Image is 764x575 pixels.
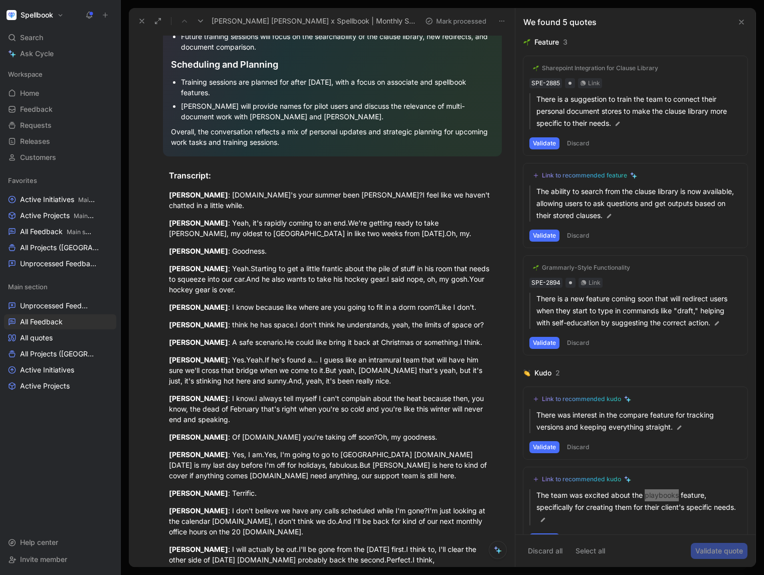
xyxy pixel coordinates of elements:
p: There is a new feature coming soon that will redirect users when they start to type in commands l... [536,293,741,329]
a: Ask Cycle [4,46,116,61]
button: Link to recommended kudo [529,473,635,485]
div: : I don't believe we have any calls scheduled while I'm gone?I'm just looking at the calendar [DO... [169,505,496,537]
a: Active Initiatives [4,362,116,377]
div: Help center [4,535,116,550]
button: Discard [563,337,593,349]
span: [PERSON_NAME] [PERSON_NAME] x Spellbook | Monthly Sync - [DATE] [212,15,417,27]
span: Releases [20,136,50,146]
img: pen.svg [539,516,546,523]
div: Overall, the conversation reflects a mix of personal updates and strategic planning for upcoming ... [171,126,494,147]
div: : Goodness. [169,246,496,256]
div: : I know.I always tell myself I can't complain about the heat because then, you know, the dead of... [169,393,496,425]
span: All Feedback [20,317,63,327]
button: Validate [529,337,559,349]
mark: [PERSON_NAME] [169,489,228,497]
button: View actions [110,259,120,269]
button: Discard [563,441,593,453]
button: View actions [109,349,119,359]
img: 🌱 [533,65,539,71]
div: 3 [563,36,567,48]
button: View actions [104,301,114,311]
a: All FeedbackMain section [4,224,116,239]
span: Home [20,88,39,98]
button: View actions [107,195,117,205]
span: Workspace [8,69,43,79]
mark: [PERSON_NAME] [169,545,228,553]
p: There is a suggestion to train the team to connect their personal document stores to make the cla... [536,93,741,129]
span: Main section [67,228,103,236]
button: Discard [563,137,593,149]
mark: [PERSON_NAME] [169,247,228,255]
mark: [PERSON_NAME] [169,394,228,403]
button: Mark processed [421,14,491,28]
mark: [PERSON_NAME] [169,506,228,515]
a: All quotes [4,330,116,345]
mark: [PERSON_NAME] [169,190,228,199]
mark: [PERSON_NAME] [169,303,228,311]
a: All Projects ([GEOGRAPHIC_DATA]) [4,346,116,361]
img: pen.svg [606,213,613,220]
a: All Projects ([GEOGRAPHIC_DATA]) [4,240,116,255]
mark: [PERSON_NAME] [169,264,228,273]
button: Discard [563,230,593,242]
a: Active ProjectsMain section [4,208,116,223]
span: Ask Cycle [20,48,54,60]
button: View actions [102,381,112,391]
button: Validate [529,533,559,545]
div: Link to recommended kudo [542,395,621,403]
button: 🌱Grammarly-Style Functionality [529,262,634,274]
div: Favorites [4,173,116,188]
h1: Spellbook [21,11,53,20]
div: Transcript: [169,169,496,181]
a: Active Projects [4,378,116,394]
button: View actions [106,211,116,221]
a: Requests [4,118,116,133]
span: Main section [8,282,48,292]
div: Main sectionUnprocessed FeedbackAll FeedbackAll quotesAll Projects ([GEOGRAPHIC_DATA])Active Init... [4,279,116,394]
button: View actions [102,333,112,343]
span: Feedback [20,104,53,114]
a: Feedback [4,102,116,117]
a: Active InitiativesMain section [4,192,116,207]
span: Customers [20,152,56,162]
button: Discard all [523,543,567,559]
span: Requests [20,120,52,130]
a: Unprocessed Feedback [4,298,116,313]
div: Link to recommended feature [542,171,627,179]
span: Invite member [20,555,67,563]
img: 🌱 [523,39,530,46]
img: 🌱 [533,265,539,271]
mark: [PERSON_NAME] [169,450,228,459]
img: pen.svg [676,424,683,431]
a: All Feedback [4,314,116,329]
img: pen.svg [713,320,720,327]
p: There was interest in the compare feature for tracking versions and keeping everything straight. [536,409,741,433]
div: : Yes, I am.Yes, I'm going to go to [GEOGRAPHIC_DATA] [DOMAIN_NAME] [DATE] is my last day before ... [169,449,496,481]
div: Grammarly-Style Functionality [542,264,630,272]
img: 👏 [523,369,530,376]
button: Validate [529,137,559,149]
img: Spellbook [7,10,17,20]
span: Main section [78,196,114,204]
div: Link to recommended kudo [542,475,621,483]
div: Workspace [4,67,116,82]
button: Link to recommended feature [529,169,641,181]
div: 2 [555,367,560,379]
div: : Terrific. [169,488,496,498]
a: Releases [4,134,116,149]
div: Training sessions are planned for after [DATE], with a focus on associate and spellbook features. [181,77,494,98]
span: Main section [74,212,110,220]
mark: [PERSON_NAME] [169,219,228,227]
span: All Projects ([GEOGRAPHIC_DATA]) [20,349,97,359]
span: Active Initiatives [20,195,95,205]
div: [PERSON_NAME] will provide names for pilot users and discuss the relevance of multi-document work... [181,101,494,122]
button: Validate [529,230,559,242]
div: Main section [4,279,116,294]
span: Help center [20,538,58,546]
div: : Yeah, it's rapidly coming to an end.We're getting ready to take [PERSON_NAME], my oldest to [GE... [169,218,496,239]
mark: [PERSON_NAME] [169,320,228,329]
span: All quotes [20,333,53,343]
button: View actions [102,317,112,327]
span: Search [20,32,43,44]
button: Select all [571,543,610,559]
